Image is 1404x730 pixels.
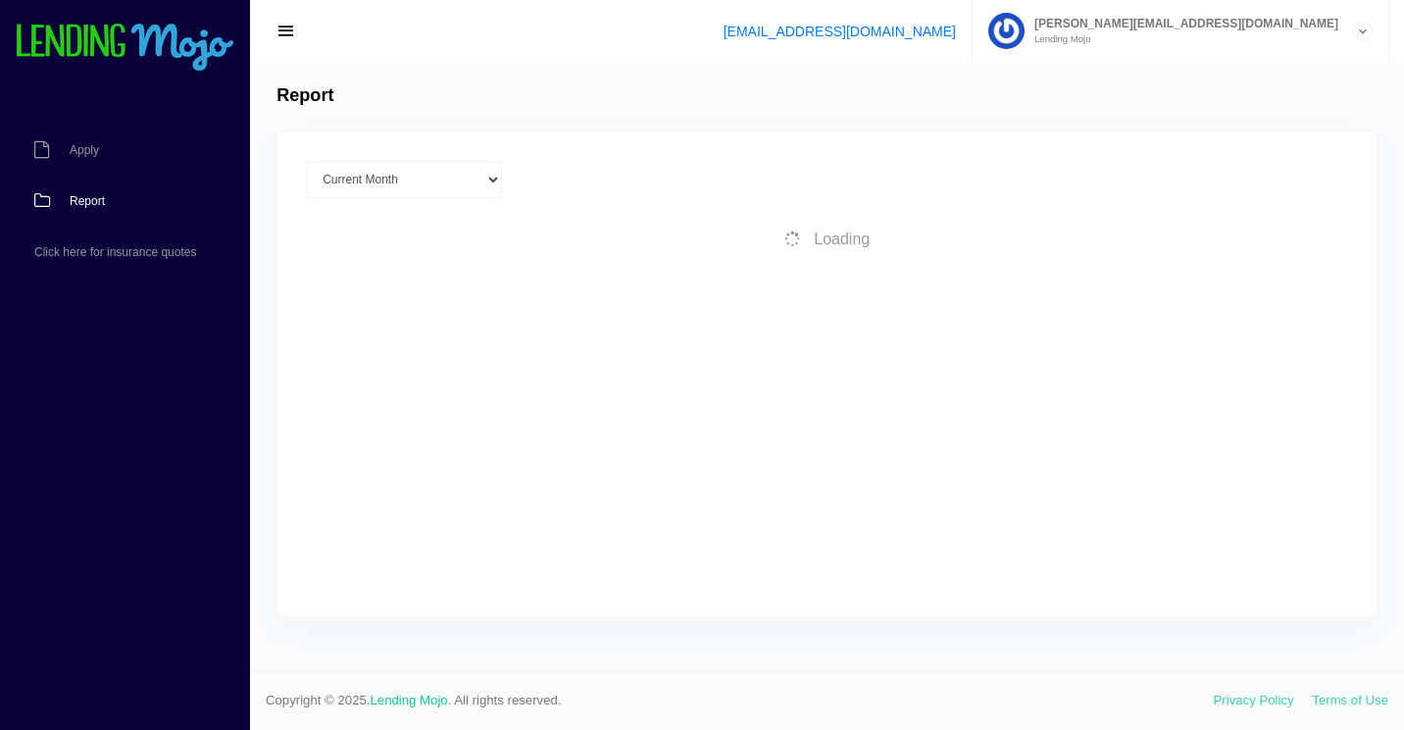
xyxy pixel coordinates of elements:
img: Profile image [988,13,1025,49]
img: logo-small.png [15,24,235,73]
a: Terms of Use [1312,693,1388,707]
small: Lending Mojo [1025,34,1338,44]
span: Report [70,195,105,207]
span: Loading [814,231,870,247]
span: Click here for insurance quotes [34,246,196,258]
span: Copyright © 2025. . All rights reserved. [266,691,1214,710]
a: Privacy Policy [1214,693,1294,707]
h4: Report [276,85,333,107]
a: [EMAIL_ADDRESS][DOMAIN_NAME] [724,24,956,39]
span: [PERSON_NAME][EMAIL_ADDRESS][DOMAIN_NAME] [1025,18,1338,29]
a: Lending Mojo [371,693,448,707]
span: Apply [70,144,99,156]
